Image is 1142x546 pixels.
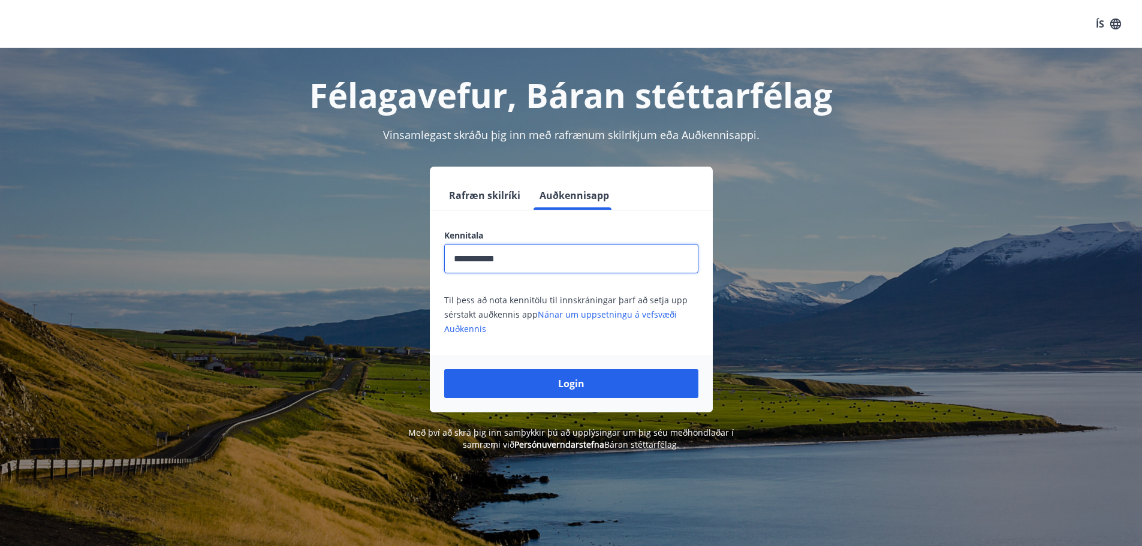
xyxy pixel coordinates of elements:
[154,72,989,117] h1: Félagavefur, Báran stéttarfélag
[408,427,734,450] span: Með því að skrá þig inn samþykkir þú að upplýsingar um þig séu meðhöndlaðar í samræmi við Báran s...
[444,294,688,334] span: Til þess að nota kennitölu til innskráningar þarf að setja upp sérstakt auðkennis app
[444,309,677,334] a: Nánar um uppsetningu á vefsvæði Auðkennis
[1089,13,1128,35] button: ÍS
[444,230,698,242] label: Kennitala
[444,181,525,210] button: Rafræn skilríki
[535,181,614,210] button: Auðkennisapp
[383,128,760,142] span: Vinsamlegast skráðu þig inn með rafrænum skilríkjum eða Auðkennisappi.
[514,439,604,450] a: Persónuverndarstefna
[444,369,698,398] button: Login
